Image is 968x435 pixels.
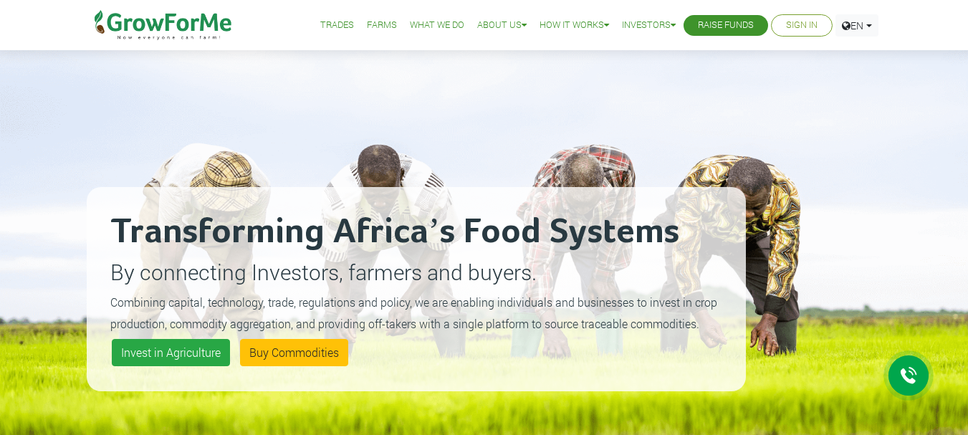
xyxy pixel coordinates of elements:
[110,256,722,288] p: By connecting Investors, farmers and buyers.
[835,14,878,37] a: EN
[110,211,722,254] h2: Transforming Africa’s Food Systems
[240,339,348,366] a: Buy Commodities
[367,18,397,33] a: Farms
[622,18,676,33] a: Investors
[540,18,609,33] a: How it Works
[477,18,527,33] a: About Us
[786,18,818,33] a: Sign In
[112,339,230,366] a: Invest in Agriculture
[110,295,717,331] small: Combining capital, technology, trade, regulations and policy, we are enabling individuals and bus...
[320,18,354,33] a: Trades
[698,18,754,33] a: Raise Funds
[410,18,464,33] a: What We Do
